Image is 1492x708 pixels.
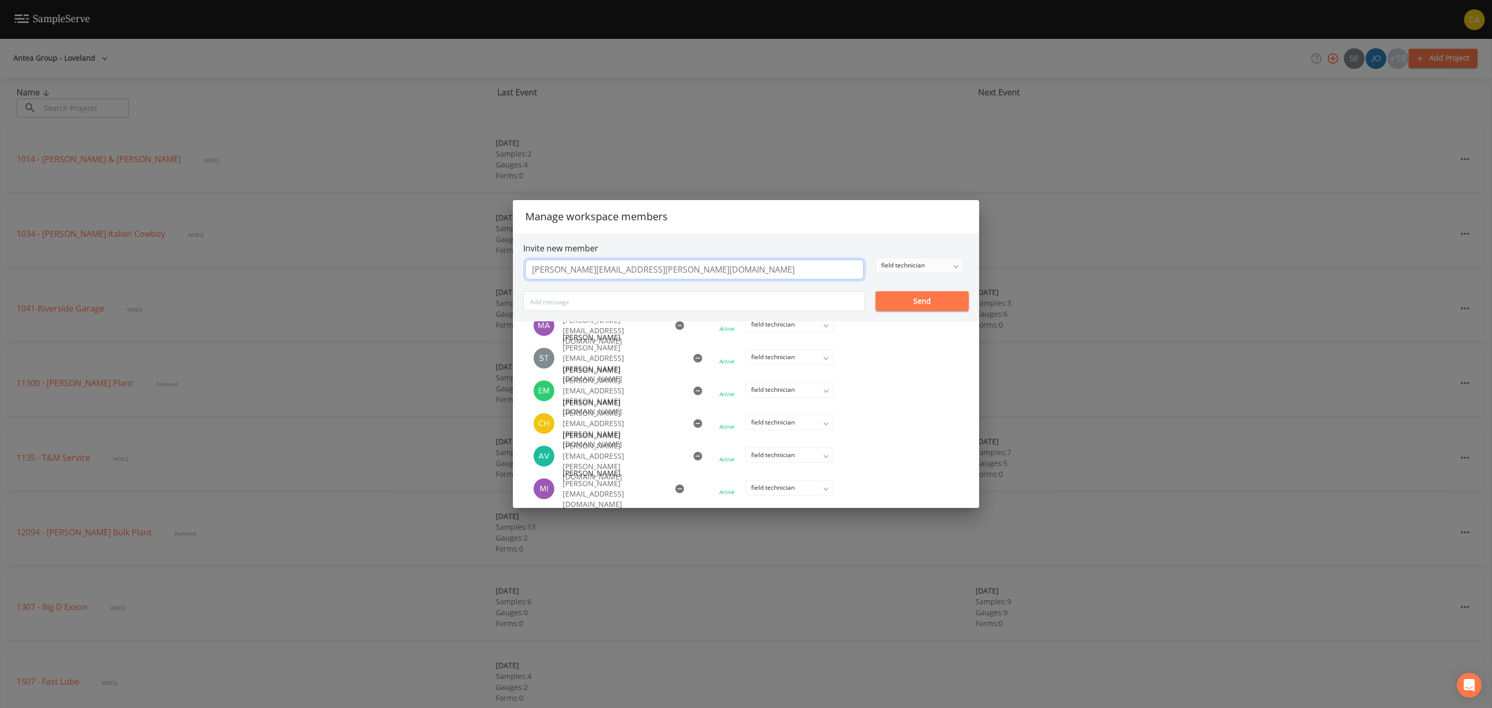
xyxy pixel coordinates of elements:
[534,446,554,466] img: 1c2fb8a5bfd36ed4bdd9b6bb77874ba6
[534,446,563,466] div: Avery Knizek
[534,380,554,401] img: c47d5534b31cc18ac0aa53de4059888c
[563,375,680,417] p: [PERSON_NAME][EMAIL_ADDRESS][PERSON_NAME][DOMAIN_NAME]
[563,468,662,478] span: [PERSON_NAME]
[563,408,680,449] p: [PERSON_NAME][EMAIL_ADDRESS][PERSON_NAME][DOMAIN_NAME]
[534,348,554,369] img: ed878ab2ab6d22f8129c2ac58e835c26
[563,365,680,375] span: [PERSON_NAME]
[523,244,969,253] h6: Invite new member
[534,413,554,434] img: 8ee688623cf32d151609e2ddca54cd5e
[525,260,864,279] input: Enter multiples emails using tab button
[876,258,963,273] div: field technician
[534,380,563,401] div: Emily Hudak
[563,398,680,408] span: [PERSON_NAME]
[563,332,680,343] span: [PERSON_NAME]
[534,478,554,499] img: 85307f7a295372f926f456a4b28c526f
[513,200,979,233] h2: Manage workspace members
[1457,673,1482,698] div: Open Intercom Messenger
[563,315,662,346] p: [PERSON_NAME][EMAIL_ADDRESS][DOMAIN_NAME]
[534,478,563,499] div: Michael Ost
[563,478,662,509] p: [PERSON_NAME][EMAIL_ADDRESS][DOMAIN_NAME]
[876,291,969,311] button: Send
[534,413,563,434] div: Chris Holt
[563,441,680,482] p: [PERSON_NAME][EMAIL_ADDRESS][PERSON_NAME][DOMAIN_NAME]
[563,430,680,441] span: [PERSON_NAME]
[563,343,680,384] p: [PERSON_NAME][EMAIL_ADDRESS][PERSON_NAME][DOMAIN_NAME]
[534,315,554,336] img: b480c7c87ae38607190708ea72cba8f5
[534,315,563,336] div: Madison Thompson
[534,348,563,369] div: Stan Freedman
[523,291,865,311] input: Add message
